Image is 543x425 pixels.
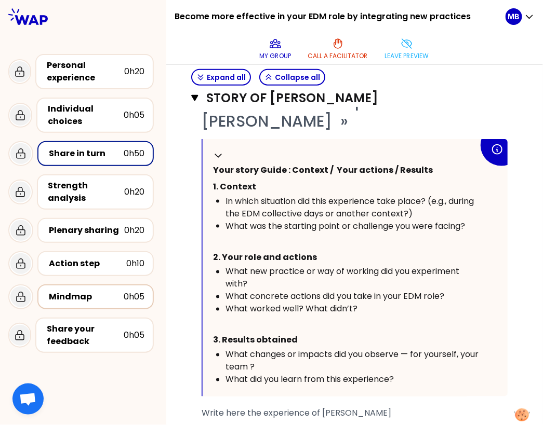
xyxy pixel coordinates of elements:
span: What new practice or way of working did you experiment with? [226,266,461,290]
p: Call a facilitator [308,52,368,60]
span: Your story Guide : Context / Your actions / Results [213,164,433,176]
button: Call a facilitator [304,33,373,64]
div: Personal experience [47,59,124,84]
div: Individual choices [48,103,124,128]
p: MB [508,11,520,22]
span: What changes or impacts did you observe — for yourself, your team ? [226,349,481,373]
div: Share your feedback [47,323,124,348]
button: Collapse all [259,69,325,86]
div: Share in turn [49,147,124,160]
div: Mindmap [49,291,124,303]
div: 0h50 [124,147,144,160]
span: 2. Your role and actions [213,251,317,263]
div: 0h05 [124,291,144,303]
button: Story of [PERSON_NAME] [191,90,518,106]
div: 0h05 [124,329,144,341]
p: Leave preview [385,52,429,60]
span: In which situation did this experience take place? (e.g., during the EDM collective days or anoth... [226,195,476,220]
button: MB [506,8,535,25]
div: 0h20 [124,65,144,78]
span: What did you learn from this experience? [226,374,394,386]
div: 0h10 [126,257,144,270]
span: What concrete actions did you take in your EDM role? [226,291,444,303]
span: « The marvellous experience of [PERSON_NAME] » [202,90,447,132]
span: What worked well? What didn’t? [226,303,357,315]
p: My group [260,52,292,60]
span: What was the starting point or challenge you were facing? [226,220,465,232]
div: Strength analysis [48,180,124,204]
span: 1. Context [213,181,256,193]
div: 0h20 [124,224,144,237]
h3: Story of [PERSON_NAME] [207,90,483,106]
button: Leave preview [381,33,433,64]
button: Expand all [191,69,251,86]
span: 3. Results obtained [213,334,298,346]
button: My group [256,33,296,64]
span: Write here the experience of [PERSON_NAME] [202,407,391,419]
div: Plenary sharing [49,224,124,237]
a: Ouvrir le chat [12,383,44,415]
div: Action step [49,257,126,270]
div: 0h05 [124,109,144,121]
div: 0h20 [124,186,144,198]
